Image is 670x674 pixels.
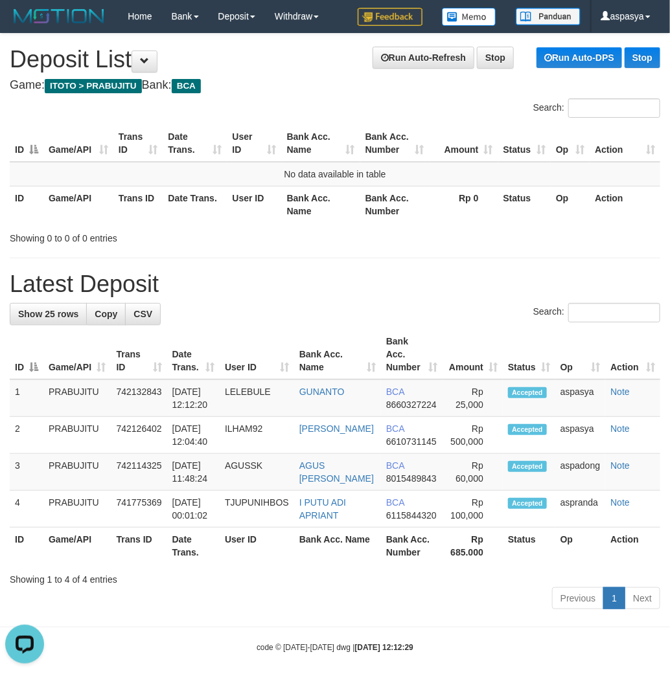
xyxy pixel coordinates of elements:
[555,379,606,417] td: aspasya
[386,510,437,521] span: Copy 6115844320 to clipboard
[555,417,606,454] td: aspasya
[358,8,422,26] img: Feedback.jpg
[442,8,496,26] img: Button%20Memo.svg
[443,454,503,491] td: Rp 60,000
[533,303,660,322] label: Search:
[167,417,220,454] td: [DATE] 12:04:40
[227,125,282,162] th: User ID: activate to sort column ascending
[299,460,374,484] a: AGUS [PERSON_NAME]
[381,330,443,379] th: Bank Acc. Number: activate to sort column ascending
[605,330,660,379] th: Action: activate to sort column ascending
[10,79,660,92] h4: Game: Bank:
[5,5,44,44] button: Open LiveChat chat widget
[220,454,294,491] td: AGUSSK
[220,491,294,528] td: TJUPUNIHBOS
[113,125,163,162] th: Trans ID: activate to sort column ascending
[10,330,43,379] th: ID: activate to sort column descending
[111,379,167,417] td: 742132843
[430,125,498,162] th: Amount: activate to sort column ascending
[443,528,503,565] th: Rp 685.000
[551,186,590,223] th: Op
[10,271,660,297] h1: Latest Deposit
[43,125,113,162] th: Game/API: activate to sort column ascending
[167,379,220,417] td: [DATE] 12:12:20
[133,309,152,319] span: CSV
[10,417,43,454] td: 2
[430,186,498,223] th: Rp 0
[220,528,294,565] th: User ID
[10,186,43,223] th: ID
[610,460,630,471] a: Note
[45,79,142,93] span: ITOTO > PRABUJITU
[625,47,660,68] a: Stop
[43,379,111,417] td: PRABUJITU
[555,454,606,491] td: aspadong
[555,528,606,565] th: Op
[537,47,622,68] a: Run Auto-DPS
[610,423,630,434] a: Note
[373,47,474,69] a: Run Auto-Refresh
[381,528,443,565] th: Bank Acc. Number
[299,423,374,434] a: [PERSON_NAME]
[10,47,660,73] h1: Deposit List
[443,330,503,379] th: Amount: activate to sort column ascending
[590,186,660,223] th: Action
[111,528,167,565] th: Trans ID
[163,125,227,162] th: Date Trans.: activate to sort column ascending
[603,587,625,609] a: 1
[282,125,360,162] th: Bank Acc. Name: activate to sort column ascending
[10,162,660,186] td: No data available in table
[386,436,437,447] span: Copy 6610731145 to clipboard
[360,186,430,223] th: Bank Acc. Number
[10,6,108,26] img: MOTION_logo.png
[610,387,630,397] a: Note
[10,303,87,325] a: Show 25 rows
[508,387,547,398] span: Accepted
[360,125,430,162] th: Bank Acc. Number: activate to sort column ascending
[503,528,555,565] th: Status
[167,491,220,528] td: [DATE] 00:01:02
[555,491,606,528] td: aspranda
[43,330,111,379] th: Game/API: activate to sort column ascending
[552,587,604,609] a: Previous
[625,587,660,609] a: Next
[167,528,220,565] th: Date Trans.
[508,461,547,472] span: Accepted
[299,497,346,521] a: I PUTU ADI APRIANT
[111,417,167,454] td: 742126402
[220,330,294,379] th: User ID: activate to sort column ascending
[86,303,126,325] a: Copy
[590,125,660,162] th: Action: activate to sort column ascending
[43,417,111,454] td: PRABUJITU
[10,491,43,528] td: 4
[299,387,345,397] a: GUNANTO
[610,497,630,508] a: Note
[10,454,43,491] td: 3
[167,454,220,491] td: [DATE] 11:48:24
[516,8,581,25] img: panduan.png
[257,643,413,652] small: code © [DATE]-[DATE] dwg |
[220,417,294,454] td: ILHAM92
[10,379,43,417] td: 1
[498,125,551,162] th: Status: activate to sort column ascending
[386,473,437,484] span: Copy 8015489843 to clipboard
[294,330,381,379] th: Bank Acc. Name: activate to sort column ascending
[282,186,360,223] th: Bank Acc. Name
[167,330,220,379] th: Date Trans.: activate to sort column ascending
[551,125,590,162] th: Op: activate to sort column ascending
[386,460,404,471] span: BCA
[386,423,404,434] span: BCA
[95,309,117,319] span: Copy
[508,424,547,435] span: Accepted
[113,186,163,223] th: Trans ID
[443,417,503,454] td: Rp 500,000
[43,528,111,565] th: Game/API
[111,491,167,528] td: 741775369
[10,227,270,245] div: Showing 0 to 0 of 0 entries
[43,491,111,528] td: PRABUJITU
[508,498,547,509] span: Accepted
[605,528,660,565] th: Action
[555,330,606,379] th: Op: activate to sort column ascending
[386,387,404,397] span: BCA
[294,528,381,565] th: Bank Acc. Name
